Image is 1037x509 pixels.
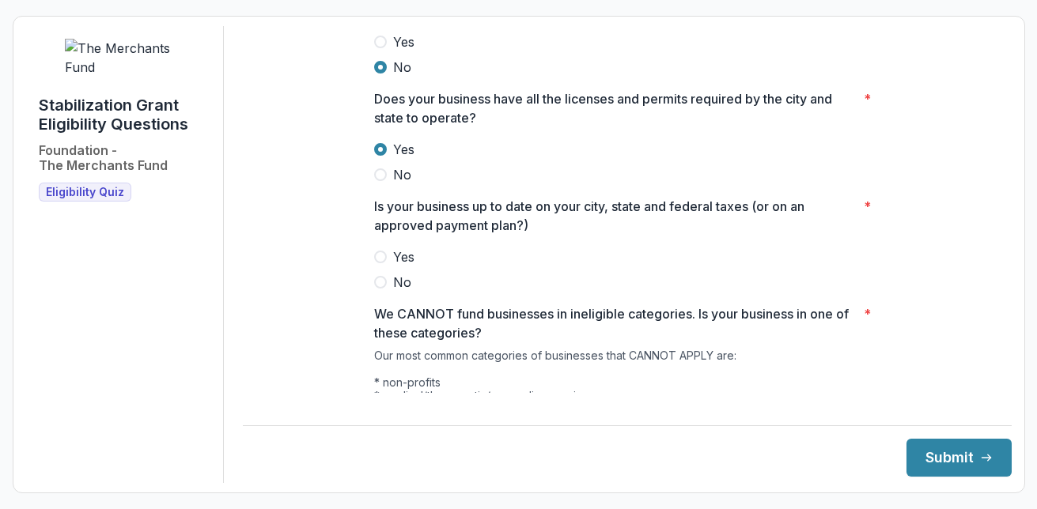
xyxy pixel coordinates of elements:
span: No [393,165,411,184]
button: Submit [906,439,1012,477]
span: Yes [393,247,414,266]
p: Is your business up to date on your city, state and federal taxes (or on an approved payment plan?) [374,197,857,235]
p: Does your business have all the licenses and permits required by the city and state to operate? [374,89,857,127]
h2: Foundation - The Merchants Fund [39,143,168,173]
span: Yes [393,32,414,51]
span: No [393,273,411,292]
h1: Stabilization Grant Eligibility Questions [39,96,210,134]
p: We CANNOT fund businesses in ineligible categories. Is your business in one of these categories? [374,304,857,342]
span: No [393,58,411,77]
span: Yes [393,140,414,159]
span: Eligibility Quiz [46,186,124,199]
img: The Merchants Fund [65,39,184,77]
